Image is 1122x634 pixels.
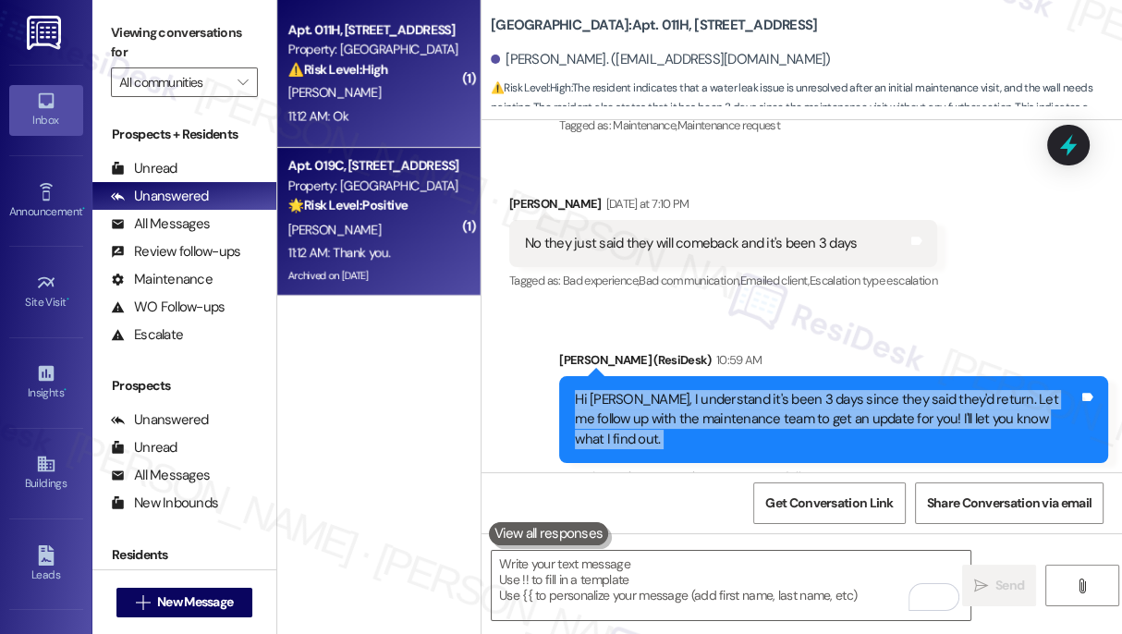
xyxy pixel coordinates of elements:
span: Share Conversation via email [927,494,1092,513]
a: Insights • [9,358,83,408]
div: 11:12 AM: Ok [288,108,348,125]
div: Tagged as: [509,267,937,294]
div: Property: [GEOGRAPHIC_DATA] [288,40,459,59]
span: : The resident indicates that a water leak issue is unresolved after an initial maintenance visit... [491,79,1122,158]
div: WO Follow-ups [111,298,225,317]
b: [GEOGRAPHIC_DATA]: Apt. 011H, [STREET_ADDRESS] [491,16,817,35]
div: Escalate [111,325,183,345]
div: 10:59 AM [712,350,762,370]
button: Share Conversation via email [915,482,1104,524]
a: Inbox [9,85,83,135]
div: Maintenance [111,270,213,289]
input: All communities [119,67,228,97]
span: Send [995,576,1024,595]
a: Site Visit • [9,267,83,317]
div: Unread [111,159,177,178]
span: • [67,293,69,306]
div: [PERSON_NAME] [509,194,937,220]
div: Residents [92,545,276,565]
div: Prospects [92,376,276,396]
span: Bad experience , [563,273,639,288]
div: Archived on [DATE] [287,264,461,287]
span: New Message [157,592,233,612]
i:  [238,75,248,90]
i:  [1075,579,1089,593]
span: Emailed client , [739,273,809,288]
button: New Message [116,588,253,617]
span: Maintenance , [613,469,677,484]
div: Prospects + Residents [92,125,276,144]
div: Apt. 011H, [STREET_ADDRESS] [288,20,459,40]
span: Bad communication , [639,273,739,288]
label: Viewing conversations for [111,18,258,67]
strong: ⚠️ Risk Level: High [288,61,388,78]
div: Tagged as: [559,463,1108,490]
div: 11:12 AM: Thank you. [288,244,390,261]
div: [DATE] at 7:10 PM [602,194,689,213]
div: Apt. 019C, [STREET_ADDRESS] [288,156,459,176]
div: No they just said they will comeback and it's been 3 days [525,234,857,253]
span: [PERSON_NAME] [288,84,381,101]
i:  [974,579,988,593]
div: New Inbounds [111,494,218,513]
span: Maintenance request , [677,469,782,484]
span: Maintenance request [677,117,780,133]
button: Get Conversation Link [753,482,905,524]
a: Leads [9,540,83,590]
i:  [136,595,150,610]
span: [PERSON_NAME] [288,221,381,238]
span: Maintenance , [613,117,677,133]
img: ResiDesk Logo [27,16,65,50]
span: Call request [782,469,840,484]
div: Tagged as: [559,112,1108,139]
strong: ⚠️ Risk Level: High [491,80,570,95]
button: Send [962,565,1036,606]
div: Unanswered [111,410,209,430]
div: All Messages [111,466,210,485]
span: • [64,384,67,396]
span: Get Conversation Link [765,494,893,513]
div: Review follow-ups [111,242,240,262]
div: All Messages [111,214,210,234]
a: Buildings [9,448,83,498]
span: Escalation type escalation [810,273,937,288]
textarea: To enrich screen reader interactions, please activate Accessibility in Grammarly extension settings [492,551,970,620]
div: Unread [111,438,177,457]
span: • [82,202,85,215]
strong: 🌟 Risk Level: Positive [288,197,408,213]
div: Hi [PERSON_NAME], I understand it's been 3 days since they said they'd return. Let me follow up w... [575,390,1079,449]
div: Unanswered [111,187,209,206]
div: [PERSON_NAME]. ([EMAIL_ADDRESS][DOMAIN_NAME]) [491,50,831,69]
div: [PERSON_NAME] (ResiDesk) [559,350,1108,376]
div: Property: [GEOGRAPHIC_DATA] [288,177,459,196]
